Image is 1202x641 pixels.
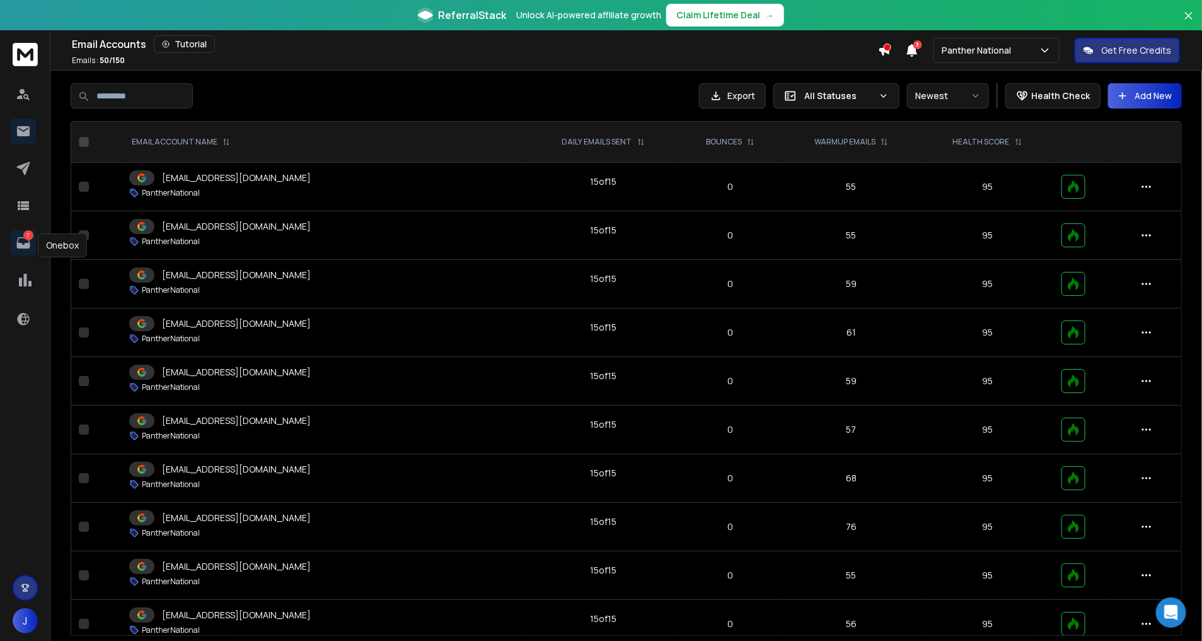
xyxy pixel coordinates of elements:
button: Health Check [1005,83,1101,109]
button: Tutorial [154,35,215,53]
button: Newest [907,83,989,109]
div: 15 of 15 [590,467,616,479]
td: 95 [921,357,1054,406]
td: 95 [921,260,1054,309]
p: [EMAIL_ADDRESS][DOMAIN_NAME] [162,220,311,233]
p: PantherNational [142,382,200,392]
p: PantherNational [142,577,200,587]
p: 0 [687,423,774,436]
p: 0 [687,618,774,630]
div: 15 of 15 [590,564,616,577]
p: 0 [687,278,774,290]
td: 61 [782,309,921,357]
div: Onebox [38,233,87,257]
p: 7 [23,230,33,240]
td: 95 [921,503,1054,551]
td: 59 [782,260,921,309]
span: → [765,9,774,21]
p: Emails : [72,56,125,66]
td: 55 [782,163,921,211]
p: [EMAIL_ADDRESS][DOMAIN_NAME] [162,560,311,573]
span: 50 / 150 [100,55,125,66]
div: EMAIL ACCOUNT NAME [132,137,230,147]
p: 0 [687,180,774,193]
p: PantherNational [142,528,200,538]
td: 57 [782,406,921,454]
button: J [13,608,38,633]
td: 55 [782,211,921,260]
p: [EMAIL_ADDRESS][DOMAIN_NAME] [162,172,311,184]
div: 15 of 15 [590,613,616,625]
div: Email Accounts [72,35,878,53]
div: 15 of 15 [590,224,616,237]
p: [EMAIL_ADDRESS][DOMAIN_NAME] [162,269,311,281]
button: Claim Lifetime Deal→ [666,4,784,26]
p: WARMUP EMAILS [814,137,875,147]
button: Close banner [1181,8,1197,38]
p: PantherNational [142,285,200,295]
td: 95 [921,551,1054,600]
td: 76 [782,503,921,551]
p: [EMAIL_ADDRESS][DOMAIN_NAME] [162,609,311,621]
p: PantherNational [142,479,200,490]
p: All Statuses [804,90,874,102]
p: Panther National [942,44,1016,57]
p: HEALTH SCORE [953,137,1010,147]
p: PantherNational [142,431,200,441]
div: 15 of 15 [590,370,616,382]
p: BOUNCES [706,137,742,147]
p: Unlock AI-powered affiliate growth [516,9,661,21]
div: 15 of 15 [590,273,616,285]
p: 0 [687,375,774,387]
p: PantherNational [142,237,200,247]
p: PantherNational [142,625,200,635]
td: 59 [782,357,921,406]
td: 95 [921,454,1054,503]
p: DAILY EMAILS SENT [562,137,632,147]
td: 95 [921,163,1054,211]
p: 0 [687,472,774,485]
div: 15 of 15 [590,321,616,334]
span: ReferralStack [438,8,506,23]
p: 0 [687,229,774,242]
td: 95 [921,309,1054,357]
button: Export [699,83,766,109]
div: 15 of 15 [590,418,616,431]
td: 68 [782,454,921,503]
button: Get Free Credits [1075,38,1180,63]
p: PantherNational [142,334,200,344]
p: 0 [687,520,774,533]
td: 55 [782,551,921,600]
p: [EMAIL_ADDRESS][DOMAIN_NAME] [162,317,311,330]
p: [EMAIL_ADDRESS][DOMAIN_NAME] [162,415,311,427]
button: Add New [1108,83,1182,109]
p: Health Check [1031,90,1090,102]
td: 95 [921,211,1054,260]
div: 15 of 15 [590,175,616,188]
p: [EMAIL_ADDRESS][DOMAIN_NAME] [162,463,311,476]
p: [EMAIL_ADDRESS][DOMAIN_NAME] [162,366,311,379]
p: [EMAIL_ADDRESS][DOMAIN_NAME] [162,512,311,524]
p: 0 [687,569,774,582]
span: 3 [913,40,922,49]
p: PantherNational [142,188,200,198]
p: 0 [687,326,774,339]
a: 7 [11,230,36,256]
td: 95 [921,406,1054,454]
div: Open Intercom Messenger [1156,597,1186,628]
p: Get Free Credits [1101,44,1171,57]
div: 15 of 15 [590,515,616,528]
